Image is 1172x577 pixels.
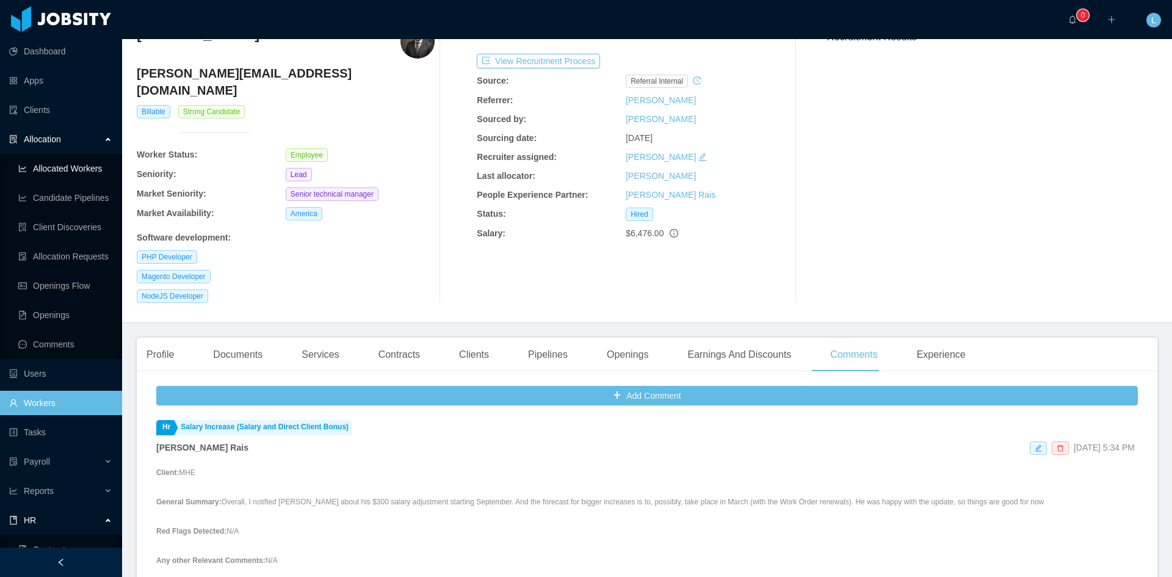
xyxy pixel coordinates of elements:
[137,270,211,283] span: Magento Developer
[24,486,54,496] span: Reports
[626,228,664,238] span: $6,476.00
[477,133,537,143] b: Sourcing date:
[626,152,696,162] a: [PERSON_NAME]
[626,190,715,200] a: [PERSON_NAME] Rais
[156,556,266,565] strong: Any other Relevant Comments:
[678,338,801,372] div: Earnings And Discounts
[156,443,248,452] strong: [PERSON_NAME] Rais
[1035,445,1042,452] i: icon: edit
[156,468,179,477] strong: Client:
[597,338,659,372] div: Openings
[175,420,352,435] a: Salary Increase (Salary and Direct Client Bonus)
[1107,15,1116,24] i: icon: plus
[18,215,112,239] a: icon: file-searchClient Discoveries
[9,98,112,122] a: icon: auditClients
[9,516,18,524] i: icon: book
[693,76,701,85] i: icon: history
[9,361,112,386] a: icon: robotUsers
[18,303,112,327] a: icon: file-textOpenings
[286,187,378,201] span: Senior technical manager
[137,105,170,118] span: Billable
[477,76,508,85] b: Source:
[137,189,206,198] b: Market Seniority:
[477,56,600,66] a: icon: exportView Recruitment Process
[626,114,696,124] a: [PERSON_NAME]
[9,391,112,415] a: icon: userWorkers
[24,515,36,525] span: HR
[1068,15,1077,24] i: icon: bell
[477,114,526,124] b: Sourced by:
[1151,13,1156,27] span: L
[137,208,214,218] b: Market Availability:
[369,338,430,372] div: Contracts
[698,153,707,161] i: icon: edit
[156,420,173,435] a: Hr
[137,233,231,242] b: Software development :
[137,338,184,372] div: Profile
[18,244,112,269] a: icon: file-doneAllocation Requests
[18,537,112,562] a: icon: bookContracts
[670,229,678,238] span: info-circle
[156,555,1044,566] p: N/A
[1077,9,1089,21] sup: 0
[18,332,112,357] a: icon: messageComments
[24,134,61,144] span: Allocation
[477,171,535,181] b: Last allocator:
[286,207,322,220] span: America
[820,338,887,372] div: Comments
[137,150,197,159] b: Worker Status:
[24,457,50,466] span: Payroll
[137,65,435,99] h4: [PERSON_NAME][EMAIL_ADDRESS][DOMAIN_NAME]
[18,186,112,210] a: icon: line-chartCandidate Pipelines
[477,152,557,162] b: Recruiter assigned:
[626,133,653,143] span: [DATE]
[156,496,1044,507] p: Overall, I notified [PERSON_NAME] about his $300 salary adjustment starting September. And the fo...
[18,156,112,181] a: icon: line-chartAllocated Workers
[9,68,112,93] a: icon: appstoreApps
[626,95,696,105] a: [PERSON_NAME]
[626,208,653,221] span: Hired
[156,467,1044,478] p: MHE
[18,274,112,298] a: icon: idcardOpenings Flow
[9,487,18,495] i: icon: line-chart
[137,169,176,179] b: Seniority:
[292,338,349,372] div: Services
[9,39,112,64] a: icon: pie-chartDashboard
[137,289,208,303] span: NodeJS Developer
[477,209,505,219] b: Status:
[400,24,435,59] img: fc1c40c6-ee58-4226-bd0e-a38e9e4bb150_6654ac9f9a7df-400w.png
[9,135,18,143] i: icon: solution
[477,95,513,105] b: Referrer:
[156,498,222,506] strong: General Summary:
[477,54,600,68] button: icon: exportView Recruitment Process
[137,250,197,264] span: PHP Developer
[9,457,18,466] i: icon: file-protect
[9,420,112,445] a: icon: profileTasks
[477,190,588,200] b: People Experience Partner:
[449,338,499,372] div: Clients
[907,338,975,372] div: Experience
[518,338,577,372] div: Pipelines
[1057,445,1064,452] i: icon: delete
[626,171,696,181] a: [PERSON_NAME]
[178,105,245,118] span: Strong Candidate
[156,527,226,535] strong: Red Flags Detected:
[626,74,688,88] span: Referral internal
[477,228,505,238] b: Salary:
[203,338,272,372] div: Documents
[1074,443,1135,452] span: [DATE] 5:34 PM
[156,386,1138,405] button: icon: plusAdd Comment
[156,526,1044,537] p: N/A
[286,168,312,181] span: Lead
[286,148,328,162] span: Employee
